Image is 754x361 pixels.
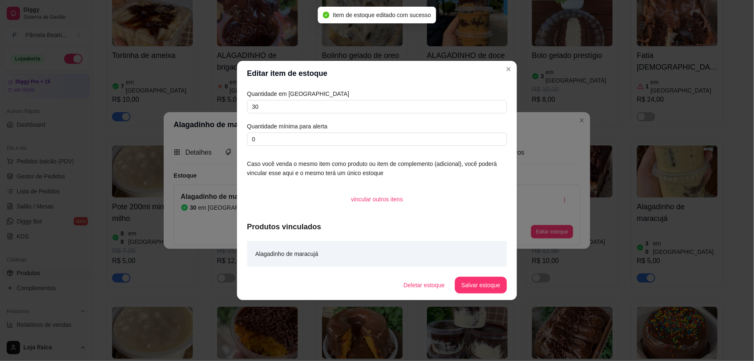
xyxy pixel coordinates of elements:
[247,159,507,178] article: Caso você venda o mesmo item como produto ou item de complemento (adicional), você poderá vincula...
[247,122,507,131] article: Quantidade mínima para alerta
[247,89,507,98] article: Quantidade em [GEOGRAPHIC_DATA]
[255,249,318,258] article: Alagadinho de maracujá
[323,12,330,18] span: check-circle
[397,277,452,293] button: Deletar estoque
[455,277,507,293] button: Salvar estoque
[345,191,410,208] button: vincular outros itens
[237,61,517,86] header: Editar item de estoque
[247,221,507,233] article: Produtos vinculados
[502,63,515,76] button: Close
[333,12,431,18] span: Item de estoque editado com sucesso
